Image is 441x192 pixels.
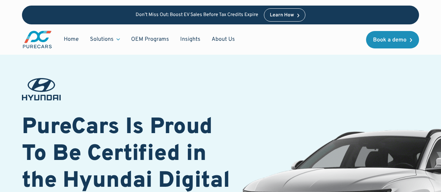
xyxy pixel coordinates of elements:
a: OEM Programs [126,33,175,46]
div: Solutions [90,36,114,43]
a: Home [58,33,84,46]
a: main [22,30,53,49]
a: Book a demo [366,31,419,48]
a: Insights [175,33,206,46]
div: Learn How [270,13,294,18]
p: Don’t Miss Out: Boost EV Sales Before Tax Credits Expire [136,12,258,18]
div: Solutions [84,33,126,46]
div: Book a demo [373,37,406,43]
a: About Us [206,33,241,46]
a: Learn How [264,8,305,22]
img: purecars logo [22,30,53,49]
